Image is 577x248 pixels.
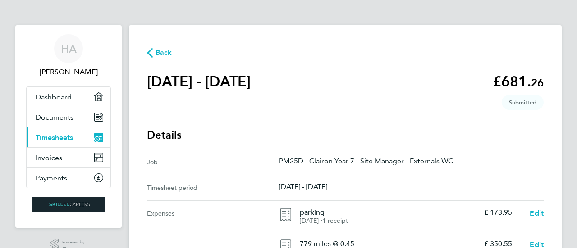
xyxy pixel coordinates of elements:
[300,217,322,225] span: [DATE] ⋅
[156,47,172,58] span: Back
[322,217,348,225] span: 1 receipt
[300,208,476,217] h4: parking
[27,148,110,167] a: Invoices
[36,153,62,162] span: Invoices
[62,239,87,246] span: Powered by
[15,25,122,228] nav: Main navigation
[27,87,110,107] a: Dashboard
[147,47,172,58] button: Back
[484,208,512,217] p: £ 173.95
[26,34,111,77] a: HA[PERSON_NAME]
[36,113,73,122] span: Documents
[26,67,111,77] span: Haroon Ahmed
[279,157,544,165] p: PM25D - Clairon Year 7 - Site Manager - Externals WC
[36,93,72,101] span: Dashboard
[147,157,279,167] div: Job
[36,133,73,142] span: Timesheets
[530,209,544,217] span: Edit
[502,95,544,110] span: This timesheet is Submitted.
[147,182,279,193] div: Timesheet period
[32,197,105,212] img: skilledcareers-logo-retina.png
[147,128,544,142] h3: Details
[26,197,111,212] a: Go to home page
[61,43,77,54] span: HA
[147,72,251,90] h1: [DATE] - [DATE]
[27,168,110,188] a: Payments
[493,73,544,90] app-decimal: £681.
[27,107,110,127] a: Documents
[530,208,544,219] a: Edit
[279,182,544,191] p: [DATE] - [DATE]
[36,174,67,182] span: Payments
[531,76,544,89] span: 26
[27,127,110,147] a: Timesheets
